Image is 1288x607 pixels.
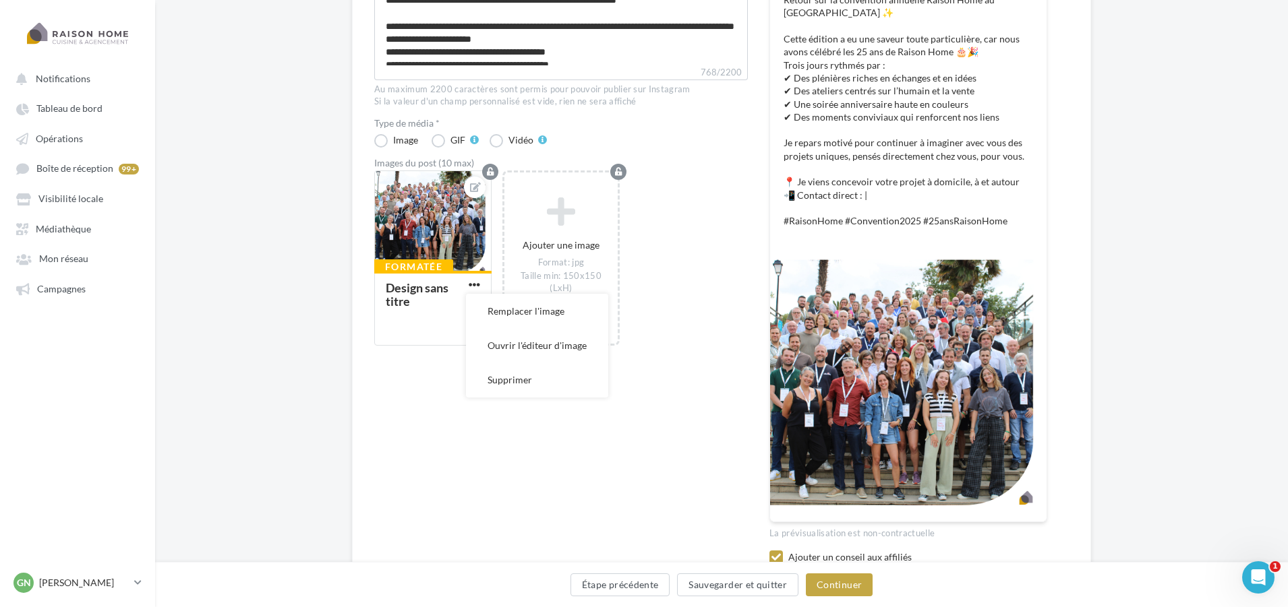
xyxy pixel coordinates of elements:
div: La prévisualisation est non-contractuelle [769,522,1047,540]
label: 768/2200 [374,65,748,80]
div: 99+ [119,164,139,174]
div: Vidéo [508,135,533,145]
div: Si la valeur d'un champ personnalisé est vide, rien ne sera affiché [374,96,748,108]
button: Ouvrir l'éditeur d'image [466,328,608,362]
div: Image [393,135,418,145]
span: Notifications [36,73,90,84]
p: [PERSON_NAME] [39,576,129,589]
a: Gn [PERSON_NAME] [11,570,144,596]
a: Mon réseau [8,246,147,270]
button: Supprimer [466,362,608,397]
button: Notifications [8,66,142,90]
div: Formatée [374,259,453,274]
span: Boîte de réception [36,163,113,174]
button: Remplacer l'image [466,294,608,328]
button: Sauvegarder et quitter [677,573,798,596]
div: Ajouter un conseil aux affiliés [788,550,1047,563]
div: Design sans titre [386,280,448,309]
span: Tableau de bord [36,103,103,115]
div: Au maximum 2200 caractères sont permis pour pouvoir publier sur Instagram [374,84,748,96]
div: GIF [450,135,465,145]
a: Médiathèque [8,216,147,241]
span: 1 [1270,561,1281,572]
span: Visibilité locale [38,193,103,205]
a: Tableau de bord [8,96,147,120]
a: Opérations [8,126,147,150]
iframe: Intercom live chat [1242,561,1275,594]
span: Campagnes [37,283,86,294]
span: Opérations [36,133,83,144]
span: Médiathèque [36,223,91,234]
a: Boîte de réception 99+ [8,156,147,181]
a: Visibilité locale [8,186,147,210]
span: Mon réseau [39,253,88,265]
span: Gn [17,576,31,589]
a: Campagnes [8,276,147,300]
button: Continuer [806,573,873,596]
div: Images du post (10 max) [374,158,748,168]
label: Type de média * [374,119,748,128]
button: Étape précédente [570,573,670,596]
